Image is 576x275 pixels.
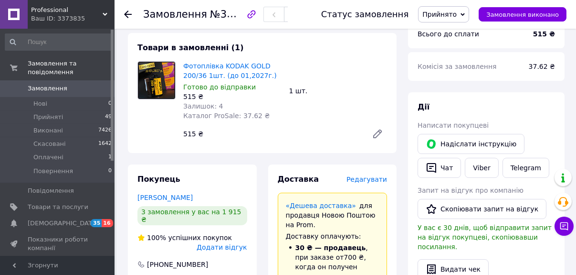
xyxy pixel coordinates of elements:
[503,158,549,178] a: Telegram
[28,235,88,253] span: Показники роботи компанії
[137,233,232,242] div: успішних покупок
[286,231,379,241] div: Доставку оплачують:
[91,219,102,227] span: 35
[368,124,387,143] a: Редагувати
[31,6,103,14] span: Professional
[138,62,175,99] img: Фотоплівка KODAK GOLD 200/36 1шт. (до 01,2027г.)
[418,199,546,219] button: Скопіювати запит на відгук
[124,10,132,19] div: Повернутися назад
[418,134,524,154] button: Надіслати інструкцію
[146,260,209,269] div: [PHONE_NUMBER]
[278,175,319,184] span: Доставка
[31,14,115,23] div: Ваш ID: 3373835
[418,30,479,38] span: Всього до сплати
[137,175,180,184] span: Покупець
[179,127,364,141] div: 515 ₴
[465,158,498,178] a: Viber
[183,62,277,79] a: Фотоплівка KODAK GOLD 200/36 1шт. (до 01,2027г.)
[183,92,282,101] div: 515 ₴
[418,187,524,194] span: Запит на відгук про компанію
[533,30,555,38] b: 515 ₴
[285,84,391,98] div: 1 шт.
[529,63,555,70] span: 37.62 ₴
[147,234,166,242] span: 100%
[33,99,47,108] span: Нові
[137,206,247,225] div: 3 замовлення у вас на 1 915 ₴
[286,201,379,230] div: для продавця Новою Поштою на Prom.
[286,202,356,209] a: «Дешева доставка»
[33,126,63,135] span: Виконані
[418,158,461,178] button: Чат
[137,194,193,201] a: [PERSON_NAME]
[28,187,74,195] span: Повідомлення
[321,10,409,19] div: Статус замовлення
[555,217,574,236] button: Чат з покупцем
[137,43,244,52] span: Товари в замовленні (1)
[108,153,112,162] span: 1
[418,102,429,111] span: Дії
[102,219,113,227] span: 16
[28,203,88,211] span: Товари та послуги
[418,121,489,129] span: Написати покупцеві
[33,153,63,162] span: Оплачені
[28,59,115,77] span: Замовлення та повідомлення
[5,33,113,51] input: Пошук
[143,9,207,20] span: Замовлення
[28,84,67,93] span: Замовлення
[183,102,223,110] span: Залишок: 4
[210,8,278,20] span: №356899033
[28,219,98,228] span: [DEMOGRAPHIC_DATA]
[33,140,66,148] span: Скасовані
[183,83,256,91] span: Готово до відправки
[418,224,552,251] span: У вас є 30 днів, щоб відправити запит на відгук покупцеві, скопіювавши посилання.
[33,167,73,176] span: Повернення
[108,167,112,176] span: 0
[295,244,366,252] span: 30 ₴ — продавець
[486,11,559,18] span: Замовлення виконано
[197,243,247,251] span: Додати відгук
[33,113,63,121] span: Прийняті
[418,63,497,70] span: Комісія за замовлення
[98,140,112,148] span: 1642
[479,7,566,22] button: Замовлення виконано
[108,99,112,108] span: 0
[183,112,270,120] span: Каталог ProSale: 37.62 ₴
[346,176,387,183] span: Редагувати
[105,113,112,121] span: 49
[422,11,457,18] span: Прийнято
[98,126,112,135] span: 7426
